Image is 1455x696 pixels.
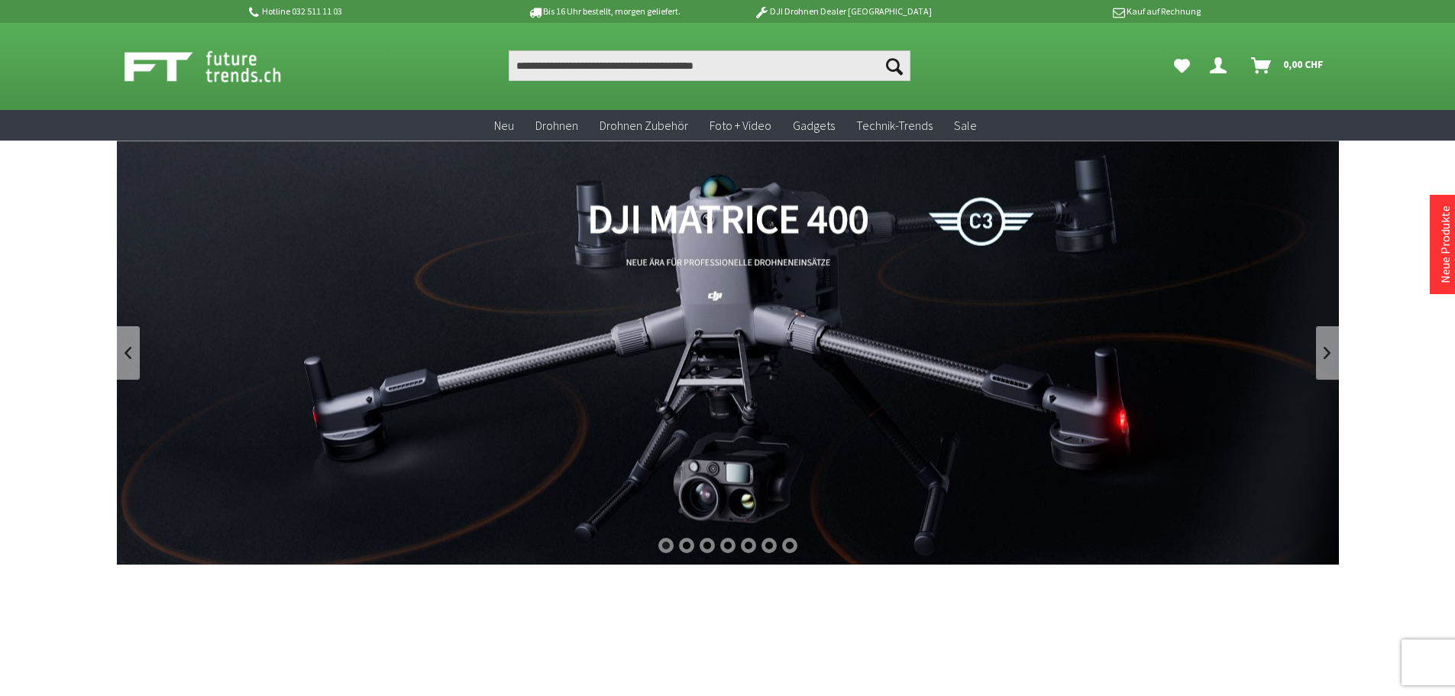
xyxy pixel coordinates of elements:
[485,2,723,21] p: Bis 16 Uhr bestellt, morgen geliefert.
[1437,206,1453,283] a: Neue Produkte
[117,141,1339,565] a: DJI Matrice 400
[878,50,910,81] button: Suchen
[494,118,514,133] span: Neu
[846,110,943,141] a: Technik-Trends
[1166,50,1198,81] a: Meine Favoriten
[600,118,688,133] span: Drohnen Zubehör
[679,538,694,553] div: 2
[124,47,315,86] img: Shop Futuretrends - zur Startseite wechseln
[962,2,1201,21] p: Kauf auf Rechnung
[782,538,797,553] div: 7
[943,110,988,141] a: Sale
[247,2,485,21] p: Hotline 032 511 11 03
[741,538,756,553] div: 5
[699,110,782,141] a: Foto + Video
[793,118,835,133] span: Gadgets
[782,110,846,141] a: Gadgets
[700,538,715,553] div: 3
[525,110,589,141] a: Drohnen
[1204,50,1239,81] a: Dein Konto
[954,118,977,133] span: Sale
[710,118,771,133] span: Foto + Video
[509,50,910,81] input: Produkt, Marke, Kategorie, EAN, Artikelnummer…
[589,110,699,141] a: Drohnen Zubehör
[483,110,525,141] a: Neu
[658,538,674,553] div: 1
[720,538,736,553] div: 4
[535,118,578,133] span: Drohnen
[856,118,933,133] span: Technik-Trends
[1245,50,1331,81] a: Warenkorb
[723,2,962,21] p: DJI Drohnen Dealer [GEOGRAPHIC_DATA]
[761,538,777,553] div: 6
[1283,52,1324,76] span: 0,00 CHF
